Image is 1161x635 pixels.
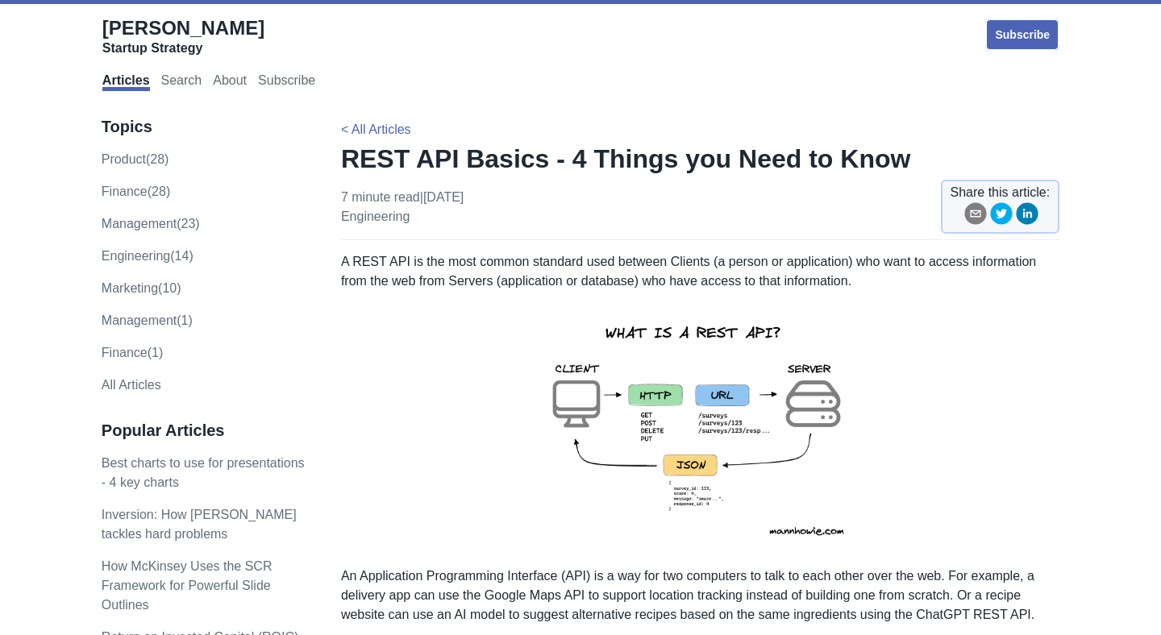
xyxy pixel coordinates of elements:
h3: Topics [102,117,307,137]
a: Best charts to use for presentations - 4 key charts [102,456,305,489]
a: < All Articles [341,122,411,136]
a: How McKinsey Uses the SCR Framework for Powerful Slide Outlines [102,559,273,612]
a: Search [161,73,202,91]
img: rest-api [523,304,876,554]
a: Subscribe [258,73,315,91]
a: Articles [102,73,150,91]
a: engineering(14) [102,249,193,263]
a: Management(1) [102,313,193,327]
div: Startup Strategy [102,40,264,56]
span: Share this article: [951,183,1051,202]
a: All Articles [102,378,161,392]
a: Finance(1) [102,346,163,359]
button: email [964,202,987,230]
a: finance(28) [102,185,170,198]
a: About [213,73,247,91]
a: engineering [341,210,410,223]
a: [PERSON_NAME]Startup Strategy [102,16,264,56]
span: [PERSON_NAME] [102,17,264,39]
a: marketing(10) [102,281,181,295]
h3: Popular Articles [102,421,307,441]
button: linkedin [1016,202,1038,230]
a: Inversion: How [PERSON_NAME] tackles hard problems [102,508,297,541]
a: product(28) [102,152,169,166]
p: 7 minute read | [DATE] [341,188,464,226]
h1: REST API Basics - 4 Things you Need to Know [341,143,1059,175]
p: An Application Programming Interface (API) is a way for two computers to talk to each other over ... [341,567,1059,625]
a: Subscribe [985,19,1059,51]
p: A REST API is the most common standard used between Clients (a person or application) who want to... [341,252,1059,291]
button: twitter [990,202,1013,230]
a: management(23) [102,217,200,230]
